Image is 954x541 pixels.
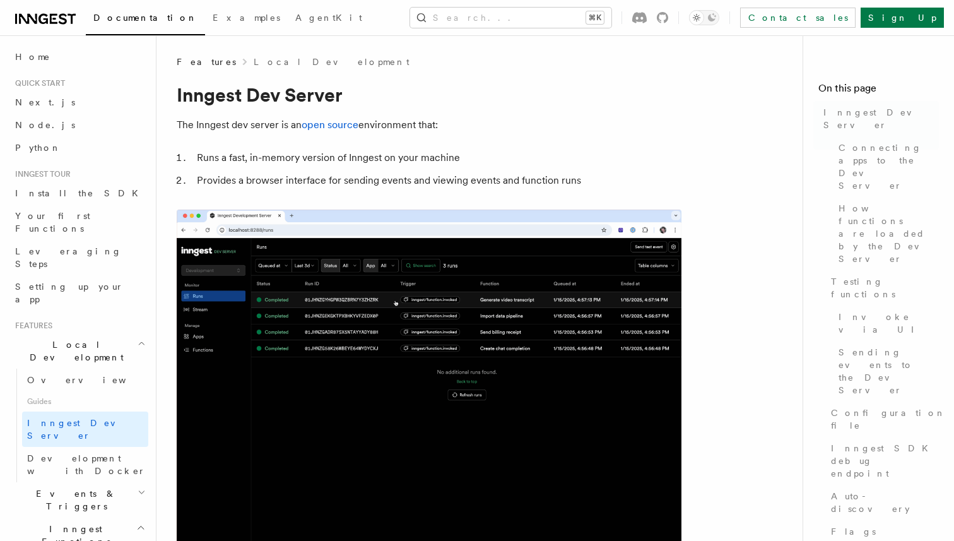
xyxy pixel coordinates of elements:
span: Setting up your app [15,282,124,304]
span: Testing functions [831,275,939,300]
li: Runs a fast, in-memory version of Inngest on your machine [193,149,681,167]
span: How functions are loaded by the Dev Server [839,202,939,265]
a: Inngest Dev Server [818,101,939,136]
a: Leveraging Steps [10,240,148,275]
span: Local Development [10,338,138,364]
a: Configuration file [826,401,939,437]
a: Install the SDK [10,182,148,205]
a: Node.js [10,114,148,136]
a: Inngest Dev Server [22,412,148,447]
a: Connecting apps to the Dev Server [833,136,939,197]
a: Your first Functions [10,205,148,240]
p: The Inngest dev server is an environment that: [177,116,681,134]
a: Next.js [10,91,148,114]
span: Home [15,51,50,63]
a: Documentation [86,4,205,35]
span: Overview [27,375,157,385]
a: Python [10,136,148,159]
a: AgentKit [288,4,370,34]
div: Local Development [10,369,148,482]
span: Inngest Dev Server [27,418,135,441]
a: How functions are loaded by the Dev Server [833,197,939,270]
a: Setting up your app [10,275,148,311]
span: Invoke via UI [839,311,939,336]
span: Quick start [10,78,65,88]
h1: Inngest Dev Server [177,83,681,106]
a: Inngest SDK debug endpoint [826,437,939,485]
a: Examples [205,4,288,34]
a: Sign Up [861,8,944,28]
a: Testing functions [826,270,939,306]
span: Node.js [15,120,75,130]
a: Auto-discovery [826,485,939,520]
span: Inngest Dev Server [823,106,939,131]
a: Development with Docker [22,447,148,482]
span: Flags [831,525,876,538]
span: Leveraging Steps [15,246,122,269]
a: open source [302,119,358,131]
a: Local Development [254,56,409,68]
span: Inngest tour [10,169,71,179]
a: Invoke via UI [833,306,939,341]
span: Python [15,143,61,153]
span: Your first Functions [15,211,90,234]
a: Home [10,45,148,68]
a: Overview [22,369,148,391]
span: Configuration file [831,407,946,432]
span: Auto-discovery [831,490,939,515]
span: Next.js [15,97,75,107]
button: Search...⌘K [410,8,611,28]
span: Examples [213,13,280,23]
button: Events & Triggers [10,482,148,518]
button: Local Development [10,333,148,369]
span: Features [177,56,236,68]
li: Provides a browser interface for sending events and viewing events and function runs [193,172,681,189]
span: Documentation [93,13,197,23]
a: Contact sales [740,8,856,28]
kbd: ⌘K [586,11,604,24]
span: Install the SDK [15,188,146,198]
span: Inngest SDK debug endpoint [831,442,939,480]
a: Sending events to the Dev Server [833,341,939,401]
span: Development with Docker [27,453,146,476]
span: Sending events to the Dev Server [839,346,939,396]
span: AgentKit [295,13,362,23]
span: Guides [22,391,148,412]
h4: On this page [818,81,939,101]
span: Features [10,321,52,331]
button: Toggle dark mode [689,10,719,25]
span: Events & Triggers [10,487,138,513]
span: Connecting apps to the Dev Server [839,141,939,192]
